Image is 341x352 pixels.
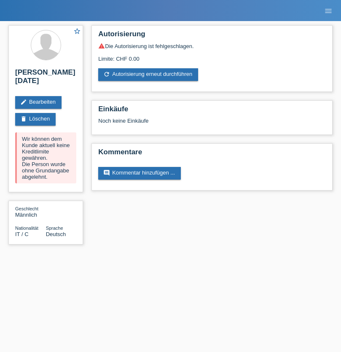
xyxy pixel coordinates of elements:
div: Wir können dem Kunde aktuell keine Kreditlimite gewähren. Die Person wurde ohne Grundangabe abgel... [15,132,76,183]
span: Deutsch [46,231,66,237]
h2: Einkäufe [98,105,326,118]
a: refreshAutorisierung erneut durchführen [98,68,198,81]
span: Sprache [46,226,63,231]
a: menu [320,8,337,13]
i: refresh [103,71,110,78]
a: star_border [73,27,81,36]
span: Geschlecht [15,206,38,211]
div: Noch keine Einkäufe [98,118,326,130]
div: Die Autorisierung ist fehlgeschlagen. [98,43,326,49]
div: Männlich [15,205,46,218]
h2: Kommentare [98,148,326,161]
i: warning [98,43,105,49]
a: commentKommentar hinzufügen ... [98,167,181,180]
i: edit [20,99,27,105]
i: comment [103,169,110,176]
i: delete [20,116,27,122]
a: editBearbeiten [15,96,62,109]
span: Nationalität [15,226,38,231]
i: star_border [73,27,81,35]
a: deleteLöschen [15,113,56,126]
h2: Autorisierung [98,30,326,43]
h2: [PERSON_NAME][DATE] [15,68,76,89]
i: menu [324,7,333,15]
span: Italien / C / 15.09.2021 [15,231,29,237]
div: Limite: CHF 0.00 [98,49,326,62]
